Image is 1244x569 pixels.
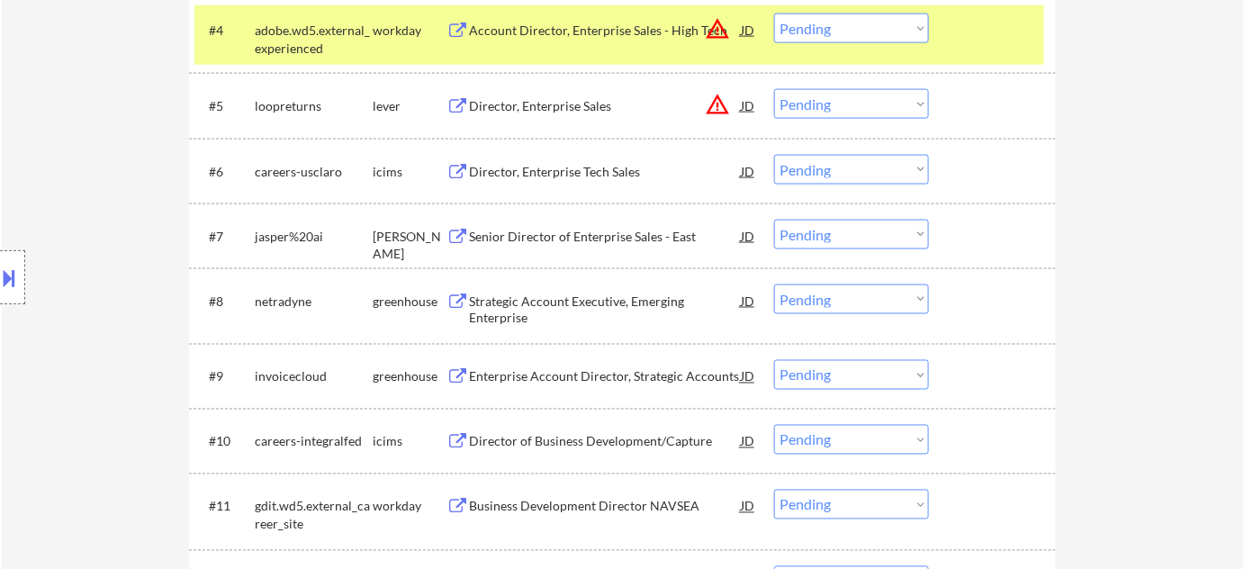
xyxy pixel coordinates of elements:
div: greenhouse [373,368,446,386]
div: JD [739,360,757,393]
div: greenhouse [373,293,446,311]
div: workday [373,498,446,516]
div: #11 [209,498,240,516]
div: JD [739,14,757,46]
div: Director of Business Development/Capture [469,433,741,451]
div: Account Director, Enterprise Sales - High Tech [469,22,741,40]
div: JD [739,425,757,457]
div: Enterprise Account Director, Strategic Accounts [469,368,741,386]
div: JD [739,490,757,522]
button: warning_amber [705,16,730,41]
div: JD [739,89,757,122]
div: Director, Enterprise Tech Sales [469,163,741,181]
div: adobe.wd5.external_experienced [255,22,373,57]
div: icims [373,163,446,181]
div: Business Development Director NAVSEA [469,498,741,516]
div: Director, Enterprise Sales [469,97,741,115]
div: #5 [209,97,240,115]
div: gdit.wd5.external_career_site [255,498,373,533]
div: JD [739,220,757,252]
div: [PERSON_NAME] [373,228,446,263]
div: JD [739,284,757,317]
div: Senior Director of Enterprise Sales - East [469,228,741,246]
div: lever [373,97,446,115]
div: workday [373,22,446,40]
div: icims [373,433,446,451]
div: #4 [209,22,240,40]
button: warning_amber [705,92,730,117]
div: loopreturns [255,97,373,115]
div: Strategic Account Executive, Emerging Enterprise [469,293,741,328]
div: JD [739,155,757,187]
